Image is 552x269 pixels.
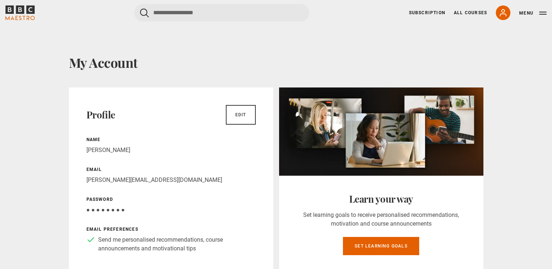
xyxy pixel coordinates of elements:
[454,9,487,16] a: All Courses
[140,8,149,17] button: Submit the search query
[134,4,309,22] input: Search
[86,176,256,184] p: [PERSON_NAME][EMAIL_ADDRESS][DOMAIN_NAME]
[343,237,419,255] a: Set learning goals
[226,105,256,125] a: Edit
[86,196,256,203] p: Password
[409,9,445,16] a: Subscription
[86,166,256,173] p: Email
[86,136,256,143] p: Name
[86,109,115,121] h2: Profile
[86,146,256,155] p: [PERSON_NAME]
[297,211,466,228] p: Set learning goals to receive personalised recommendations, motivation and course announcements
[86,206,125,213] span: ● ● ● ● ● ● ● ●
[69,55,483,70] h1: My Account
[5,5,35,20] svg: BBC Maestro
[86,226,256,233] p: Email preferences
[297,193,466,205] h2: Learn your way
[519,9,547,17] button: Toggle navigation
[98,235,256,253] p: Send me personalised recommendations, course announcements and motivational tips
